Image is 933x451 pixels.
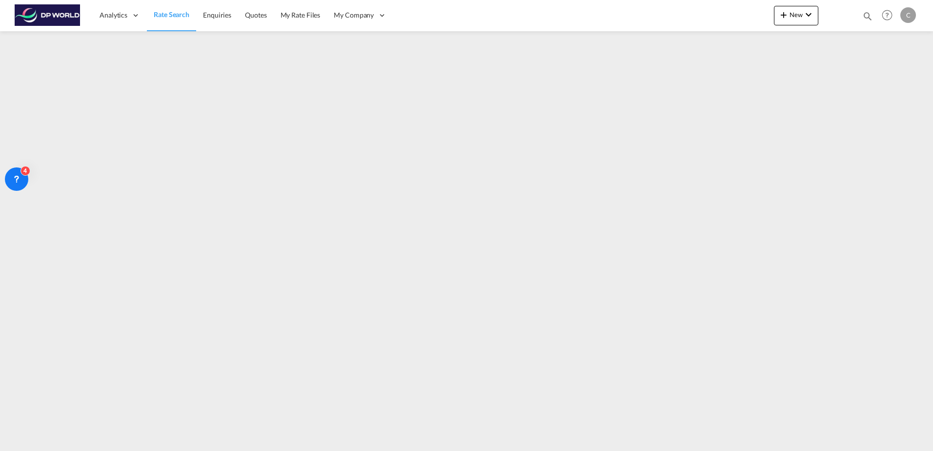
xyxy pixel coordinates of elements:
[900,7,916,23] div: C
[778,9,790,20] md-icon: icon-plus 400-fg
[879,7,900,24] div: Help
[281,11,321,19] span: My Rate Files
[245,11,266,19] span: Quotes
[879,7,895,23] span: Help
[803,9,814,20] md-icon: icon-chevron-down
[778,11,814,19] span: New
[334,10,374,20] span: My Company
[15,4,81,26] img: c08ca190194411f088ed0f3ba295208c.png
[862,11,873,21] md-icon: icon-magnify
[203,11,231,19] span: Enquiries
[774,6,818,25] button: icon-plus 400-fgNewicon-chevron-down
[154,10,189,19] span: Rate Search
[100,10,127,20] span: Analytics
[862,11,873,25] div: icon-magnify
